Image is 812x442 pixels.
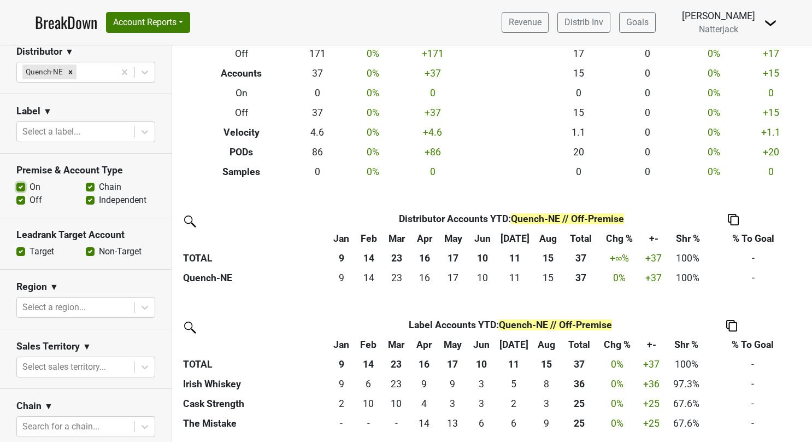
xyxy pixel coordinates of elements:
[544,162,613,182] td: 0
[50,281,58,294] span: ▼
[44,400,53,413] span: ▼
[495,394,532,414] td: 2
[357,397,379,411] div: 10
[682,9,755,23] div: [PERSON_NAME]
[682,162,746,182] td: 0 %
[682,44,746,64] td: 0 %
[341,84,405,103] td: 0 %
[532,394,561,414] td: 3
[405,142,460,162] td: +86
[294,84,341,103] td: 0
[330,416,352,431] div: -
[564,416,595,431] div: 25
[355,354,382,374] th: 14
[471,271,494,285] div: 10
[561,394,597,414] th: 25
[294,44,341,64] td: 171
[328,354,355,374] th: 9
[99,181,121,194] label: Chain
[499,319,612,330] span: Quench-NE // Off-Premise
[468,248,496,268] th: 10
[437,335,468,354] th: May: activate to sort column ascending
[65,45,74,59] span: ▼
[746,44,796,64] td: +17
[597,354,637,374] td: 0 %
[511,213,624,224] span: Quench-NE // Off-Premise
[383,268,411,288] td: 23
[411,414,437,433] td: 14
[440,397,466,411] div: 3
[613,162,682,182] td: 0
[405,162,460,182] td: 0
[699,24,738,34] span: Natterjack
[645,253,662,264] span: +37
[496,248,533,268] th: 11
[544,64,613,84] td: 15
[99,245,142,258] label: Non-Target
[382,354,411,374] th: 23
[411,268,438,288] td: 16
[597,374,637,394] td: 0 %
[708,394,798,414] td: -
[328,229,355,248] th: Jan: activate to sort column ascending
[499,271,531,285] div: 11
[746,84,796,103] td: 0
[411,354,437,374] th: 16
[726,320,737,331] img: Copy to clipboard
[383,229,411,248] th: Mar: activate to sort column ascending
[561,414,597,433] th: 25
[30,194,42,207] label: Off
[597,335,637,354] th: Chg %: activate to sort column ascending
[440,377,466,391] div: 9
[355,414,382,433] td: 0
[64,65,77,79] div: Remove Quench-NE
[440,271,466,285] div: 17
[708,248,799,268] td: -
[502,12,549,33] a: Revenue
[468,374,495,394] td: 3
[405,64,460,84] td: +37
[746,103,796,123] td: +15
[561,374,597,394] th: 36
[563,248,599,268] th: 37
[597,394,637,414] td: 0 %
[99,194,146,207] label: Independent
[708,354,798,374] td: -
[544,84,613,103] td: 0
[643,271,666,285] div: +37
[666,335,708,354] th: Shr %: activate to sort column ascending
[468,414,495,433] td: 6
[668,248,708,268] td: 100%
[564,397,595,411] div: 25
[535,397,559,411] div: 3
[666,374,708,394] td: 97.3%
[668,229,708,248] th: Shr %: activate to sort column ascending
[746,123,796,142] td: +1.1
[599,268,640,288] td: 0 %
[357,377,379,391] div: 6
[341,123,405,142] td: 0 %
[328,335,355,354] th: Jan: activate to sort column ascending
[83,340,91,353] span: ▼
[405,103,460,123] td: +37
[561,354,597,374] th: 37
[544,103,613,123] td: 15
[411,248,438,268] th: 16
[532,335,561,354] th: Aug: activate to sort column ascending
[189,123,294,142] th: Velocity
[708,374,798,394] td: -
[566,271,597,285] div: 37
[341,103,405,123] td: 0 %
[357,416,379,431] div: -
[384,377,408,391] div: 23
[384,416,408,431] div: -
[613,84,682,103] td: 0
[682,64,746,84] td: 0 %
[189,142,294,162] th: PODs
[180,248,328,268] th: TOTAL
[470,377,492,391] div: 3
[35,11,97,34] a: BreakDown
[561,335,597,354] th: Total: activate to sort column ascending
[532,414,561,433] td: 9
[599,229,640,248] th: Chg %: activate to sort column ascending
